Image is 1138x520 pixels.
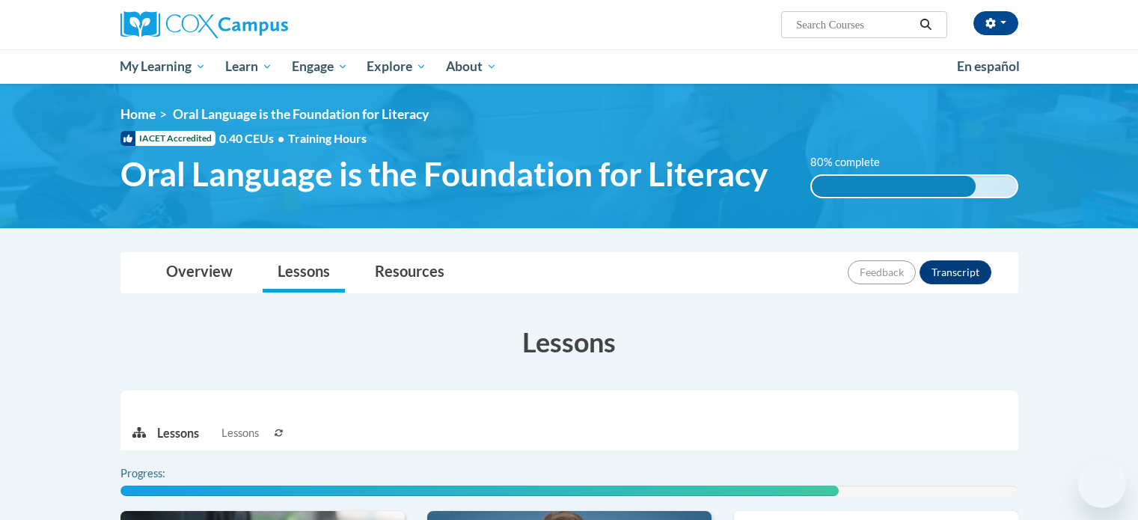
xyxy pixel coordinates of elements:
[973,11,1018,35] button: Account Settings
[947,51,1030,82] a: En español
[120,106,156,122] a: Home
[812,176,976,197] div: 80% complete
[120,58,206,76] span: My Learning
[1078,460,1126,508] iframe: Button to launch messaging window
[957,58,1020,74] span: En español
[221,425,259,441] span: Lessons
[292,58,348,76] span: Engage
[282,49,358,84] a: Engage
[278,131,284,145] span: •
[225,58,272,76] span: Learn
[795,16,914,34] input: Search Courses
[120,11,288,38] img: Cox Campus
[446,58,497,76] span: About
[360,253,459,293] a: Resources
[263,253,345,293] a: Lessons
[215,49,282,84] a: Learn
[111,49,216,84] a: My Learning
[173,106,429,122] span: Oral Language is the Foundation for Literacy
[120,131,215,146] span: IACET Accredited
[151,253,248,293] a: Overview
[920,260,991,284] button: Transcript
[98,49,1041,84] div: Main menu
[436,49,507,84] a: About
[810,154,896,171] label: 80% complete
[157,425,199,441] p: Lessons
[120,154,768,194] span: Oral Language is the Foundation for Literacy
[120,465,207,482] label: Progress:
[367,58,426,76] span: Explore
[120,323,1018,361] h3: Lessons
[848,260,916,284] button: Feedback
[219,130,288,147] span: 0.40 CEUs
[288,131,367,145] span: Training Hours
[914,16,937,34] button: Search
[357,49,436,84] a: Explore
[120,11,405,38] a: Cox Campus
